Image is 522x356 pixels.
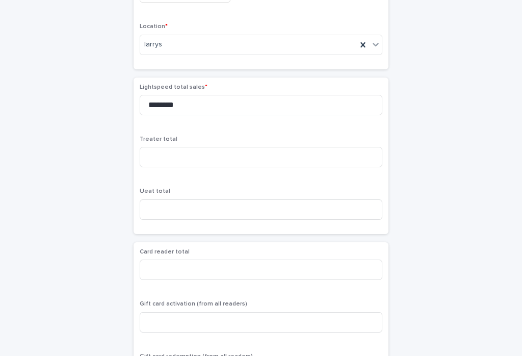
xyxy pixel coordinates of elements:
span: Lightspeed total sales [140,84,207,90]
span: Ueat total [140,188,170,194]
span: Card reader total [140,249,190,255]
span: Location [140,23,168,30]
span: Treater total [140,136,177,142]
span: larrys [144,39,162,50]
span: Gift card activation (from all readers) [140,301,247,307]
